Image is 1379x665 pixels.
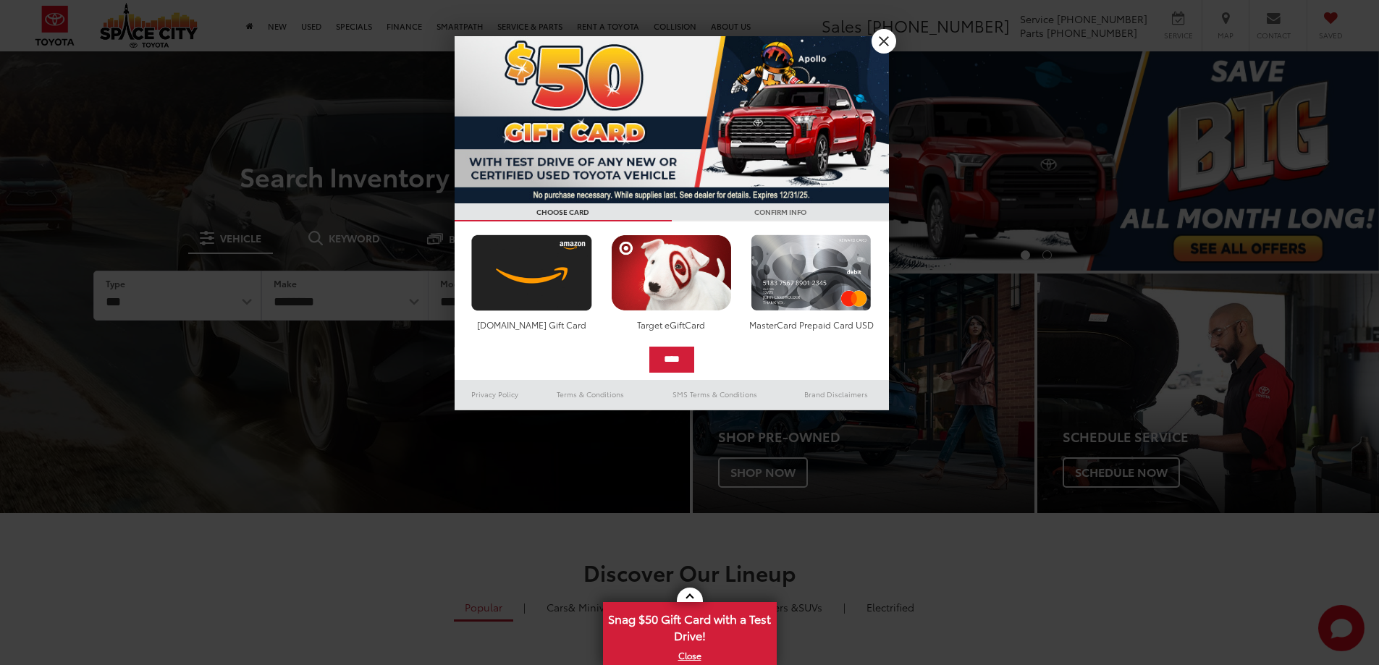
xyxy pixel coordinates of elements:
img: amazoncard.png [468,234,596,311]
a: Privacy Policy [455,386,536,403]
h3: CHOOSE CARD [455,203,672,221]
img: 53411_top_152338.jpg [455,36,889,203]
a: Brand Disclaimers [783,386,889,403]
div: MasterCard Prepaid Card USD [747,318,875,331]
a: SMS Terms & Conditions [646,386,783,403]
h3: CONFIRM INFO [672,203,889,221]
div: [DOMAIN_NAME] Gift Card [468,318,596,331]
a: Terms & Conditions [535,386,646,403]
span: Snag $50 Gift Card with a Test Drive! [604,603,775,648]
div: Target eGiftCard [607,318,735,331]
img: targetcard.png [607,234,735,311]
img: mastercard.png [747,234,875,311]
